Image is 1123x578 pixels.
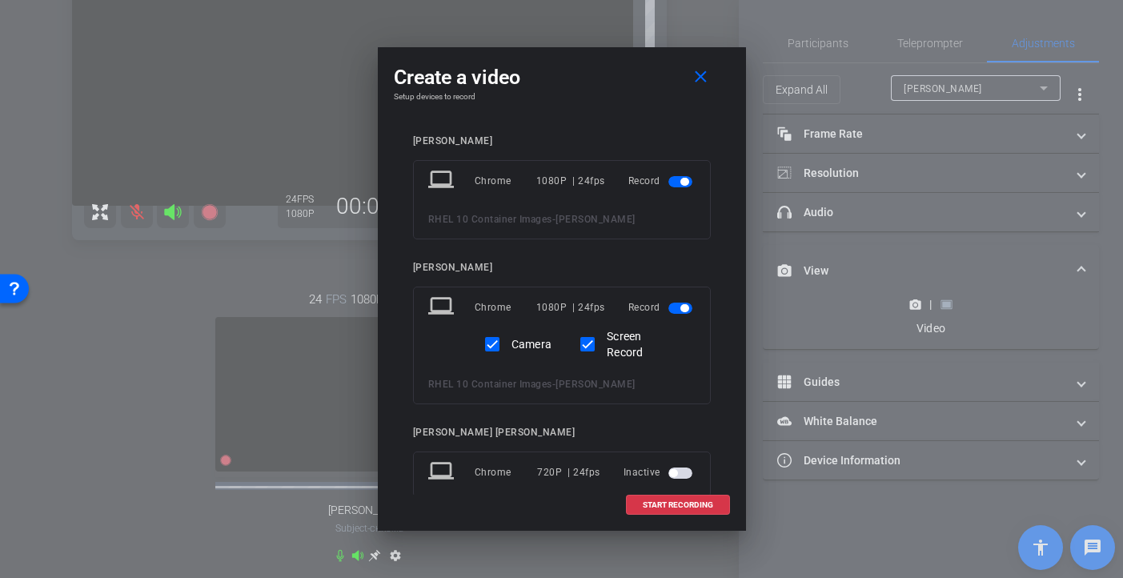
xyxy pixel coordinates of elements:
[475,458,538,487] div: Chrome
[428,379,552,390] span: RHEL 10 Container Images
[428,214,552,225] span: RHEL 10 Container Images
[555,214,636,225] span: [PERSON_NAME]
[428,293,457,322] mat-icon: laptop
[536,167,605,195] div: 1080P | 24fps
[628,293,696,322] div: Record
[552,214,556,225] span: -
[413,135,711,147] div: [PERSON_NAME]
[536,293,605,322] div: 1080P | 24fps
[428,167,457,195] mat-icon: laptop
[643,501,713,509] span: START RECORDING
[537,458,600,487] div: 720P | 24fps
[508,336,552,352] label: Camera
[475,167,536,195] div: Chrome
[626,495,730,515] button: START RECORDING
[394,63,730,92] div: Create a video
[394,92,730,102] h4: Setup devices to record
[428,458,457,487] mat-icon: laptop
[475,293,536,322] div: Chrome
[691,67,711,87] mat-icon: close
[604,328,676,360] label: Screen Record
[413,427,711,439] div: [PERSON_NAME] [PERSON_NAME]
[552,379,556,390] span: -
[555,379,636,390] span: [PERSON_NAME]
[628,167,696,195] div: Record
[624,458,696,487] div: Inactive
[413,262,711,274] div: [PERSON_NAME]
